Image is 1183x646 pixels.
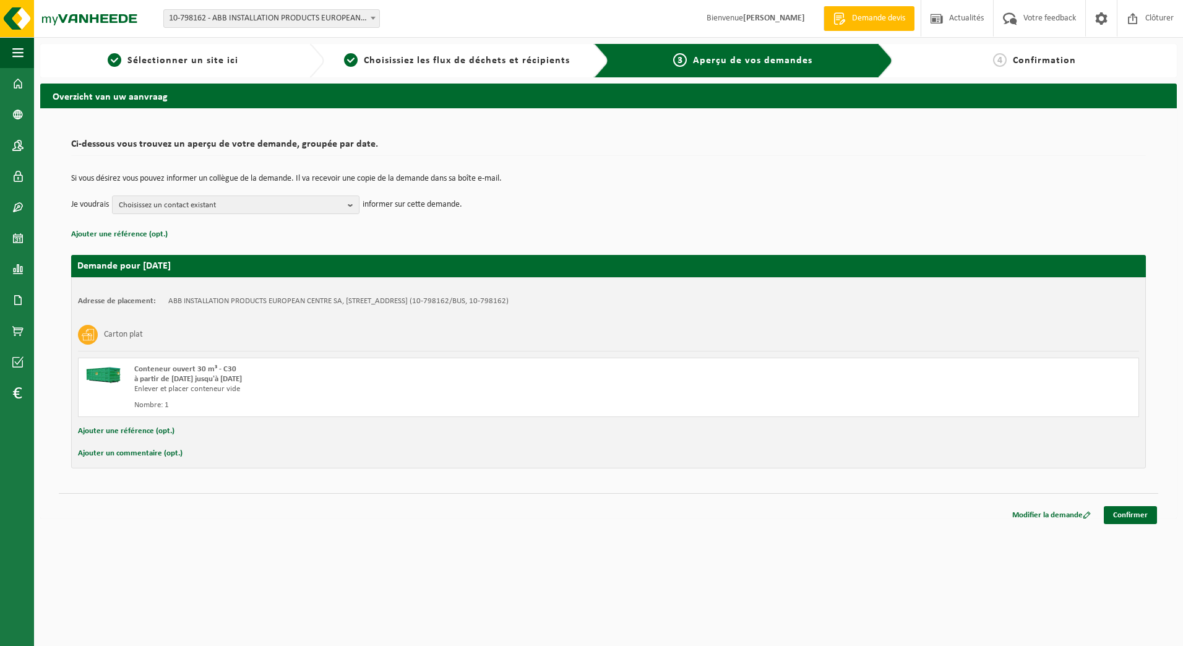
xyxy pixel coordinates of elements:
[6,619,207,646] iframe: chat widget
[134,375,242,383] strong: à partir de [DATE] jusqu'à [DATE]
[134,400,658,410] div: Nombre: 1
[1104,506,1157,524] a: Confirmer
[693,56,812,66] span: Aperçu de vos demandes
[1003,506,1100,524] a: Modifier la demande
[85,364,122,383] img: HK-XC-30-GN-00.png
[127,56,238,66] span: Sélectionner un site ici
[164,10,379,27] span: 10-798162 - ABB INSTALLATION PRODUCTS EUROPEAN CENTRE SA - HOUDENG-GOEGNIES
[71,174,1146,183] p: Si vous désirez vous pouvez informer un collègue de la demande. Il va recevoir une copie de la de...
[743,14,805,23] strong: [PERSON_NAME]
[108,53,121,67] span: 1
[134,365,236,373] span: Conteneur ouvert 30 m³ - C30
[112,196,359,214] button: Choisissez un contact existant
[993,53,1007,67] span: 4
[168,296,509,306] td: ABB INSTALLATION PRODUCTS EUROPEAN CENTRE SA, [STREET_ADDRESS] (10-798162/BUS, 10-798162)
[78,446,183,462] button: Ajouter un commentaire (opt.)
[824,6,914,31] a: Demande devis
[40,84,1177,108] h2: Overzicht van uw aanvraag
[71,196,109,214] p: Je voudrais
[78,423,174,439] button: Ajouter une référence (opt.)
[104,325,143,345] h3: Carton plat
[1013,56,1076,66] span: Confirmation
[77,261,171,271] strong: Demande pour [DATE]
[163,9,380,28] span: 10-798162 - ABB INSTALLATION PRODUCTS EUROPEAN CENTRE SA - HOUDENG-GOEGNIES
[78,297,156,305] strong: Adresse de placement:
[71,226,168,243] button: Ajouter une référence (opt.)
[364,56,570,66] span: Choisissiez les flux de déchets et récipients
[330,53,583,68] a: 2Choisissiez les flux de déchets et récipients
[363,196,462,214] p: informer sur cette demande.
[849,12,908,25] span: Demande devis
[344,53,358,67] span: 2
[71,139,1146,156] h2: Ci-dessous vous trouvez un aperçu de votre demande, groupée par date.
[46,53,299,68] a: 1Sélectionner un site ici
[134,384,658,394] div: Enlever et placer conteneur vide
[673,53,687,67] span: 3
[119,196,343,215] span: Choisissez un contact existant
